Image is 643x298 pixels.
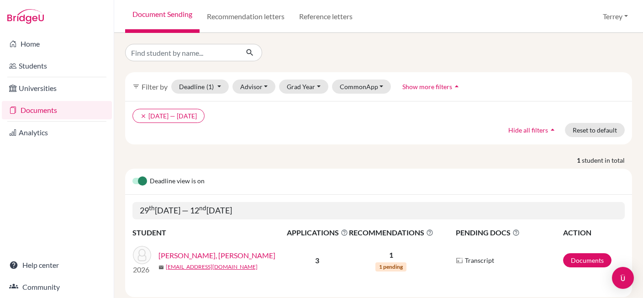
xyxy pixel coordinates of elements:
[563,253,611,267] a: Documents
[125,44,238,61] input: Find student by name...
[158,250,275,261] a: [PERSON_NAME], [PERSON_NAME]
[132,202,625,219] h5: 29 [DATE] — 12 [DATE]
[2,101,112,119] a: Documents
[2,35,112,53] a: Home
[565,123,625,137] button: Reset to default
[395,80,469,94] button: Show more filtersarrow_drop_up
[140,113,147,119] i: clear
[563,227,625,239] th: ACTION
[2,57,112,75] a: Students
[7,9,44,24] img: Bridge-U
[132,83,140,90] i: filter_list
[133,264,151,275] p: 2026
[577,155,582,165] strong: 1
[158,265,164,270] span: mail
[232,80,276,94] button: Advisor
[149,204,155,212] sup: th
[452,82,461,91] i: arrow_drop_up
[166,263,258,271] a: [EMAIL_ADDRESS][DOMAIN_NAME]
[171,80,229,94] button: Deadline(1)
[132,227,286,239] th: STUDENT
[132,109,205,123] button: clear[DATE] — [DATE]
[2,123,112,142] a: Analytics
[199,204,206,212] sup: nd
[456,227,562,238] span: PENDING DOCS
[508,126,548,134] span: Hide all filters
[599,8,632,25] button: Terrey
[349,227,433,238] span: RECOMMENDATIONS
[612,267,634,289] div: Open Intercom Messenger
[2,79,112,97] a: Universities
[2,278,112,296] a: Community
[133,246,151,264] img: Kristen, Natalie
[349,250,433,261] p: 1
[2,256,112,274] a: Help center
[279,80,328,94] button: Grad Year
[456,257,463,264] img: Parchments logo
[501,123,565,137] button: Hide all filtersarrow_drop_up
[375,262,406,271] span: 1 pending
[315,256,319,265] b: 3
[332,80,391,94] button: CommonApp
[402,83,452,90] span: Show more filters
[150,176,205,187] span: Deadline view is on
[582,155,632,165] span: student in total
[548,125,557,134] i: arrow_drop_up
[206,83,214,90] span: (1)
[287,227,348,238] span: APPLICATIONS
[142,82,168,91] span: Filter by
[465,255,494,265] span: Transcript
